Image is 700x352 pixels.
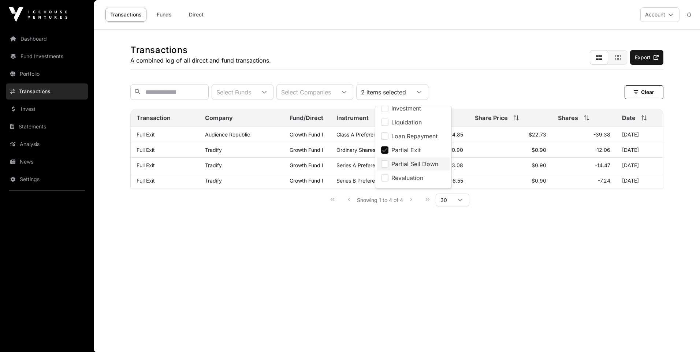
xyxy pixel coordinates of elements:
a: Statements [6,119,88,135]
span: Investment [391,105,421,111]
a: Portfolio [6,66,88,82]
span: Date [622,113,636,122]
h1: Transactions [130,44,271,56]
span: Partial Sell Down [391,161,438,167]
a: Transactions [6,83,88,100]
span: Shares [558,113,578,122]
span: $0.90 [532,147,546,153]
a: Full Exit [137,147,155,153]
ul: Option List [375,31,451,228]
li: Secondary [377,185,450,198]
a: Dashboard [6,31,88,47]
span: -14.47 [595,162,610,168]
span: Loan Repayment [391,133,437,139]
span: -39.38 [593,131,610,138]
li: Investment [377,102,450,115]
a: Settings [6,171,88,187]
span: -7.24 [598,177,610,184]
td: [DATE] [616,158,663,173]
a: Funds [149,8,179,22]
a: Direct [182,8,211,22]
span: $22.73 [529,131,546,138]
span: Liquidation [391,119,422,125]
span: Fund/Direct [290,113,323,122]
a: Invest [6,101,88,117]
a: Tradify [205,177,222,184]
a: Tradify [205,147,222,153]
span: -12.06 [595,147,610,153]
a: Export [630,50,663,65]
span: $0.90 [532,162,546,168]
td: [DATE] [616,142,663,158]
li: Loan Repayment [377,130,450,143]
span: Showing 1 to 4 of 4 [357,197,403,203]
span: Transaction [137,113,171,122]
a: News [6,154,88,170]
a: Growth Fund I [290,147,323,153]
td: [DATE] [616,173,663,188]
a: Growth Fund I [290,177,323,184]
a: Fund Investments [6,48,88,64]
a: Growth Fund I [290,131,323,138]
span: Revaluation [391,175,423,181]
a: Analysis [6,136,88,152]
span: Class A Preference Shares [336,131,400,138]
a: Tradify [205,162,222,168]
span: Instrument [336,113,369,122]
li: Liquidation [377,116,450,129]
span: Share Price [475,113,508,122]
span: Rows per page [436,194,451,206]
li: Partial Sell Down [377,157,450,171]
span: Ordinary Shares [336,147,375,153]
button: Account [640,7,679,22]
a: Transactions [105,8,146,22]
a: Full Exit [137,162,155,168]
div: Select Funds [212,85,256,100]
p: A combined log of all direct and fund transactions. [130,56,271,65]
span: $0.90 [532,177,546,184]
span: Series A Preference Shares [336,162,402,168]
li: Partial Exit [377,143,450,157]
button: Clear [625,85,663,99]
span: Company [205,113,233,122]
a: Audience Republic [205,131,250,138]
span: Partial Exit [391,147,421,153]
a: Full Exit [137,177,155,184]
div: Select Companies [277,85,335,100]
a: Full Exit [137,131,155,138]
div: 2 items selected [357,85,410,100]
a: Growth Fund I [290,162,323,168]
span: Series B Preference Shares [336,177,402,184]
img: Icehouse Ventures Logo [9,7,67,22]
li: Revaluation [377,171,450,184]
iframe: Chat Widget [663,317,700,352]
td: [DATE] [616,127,663,142]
